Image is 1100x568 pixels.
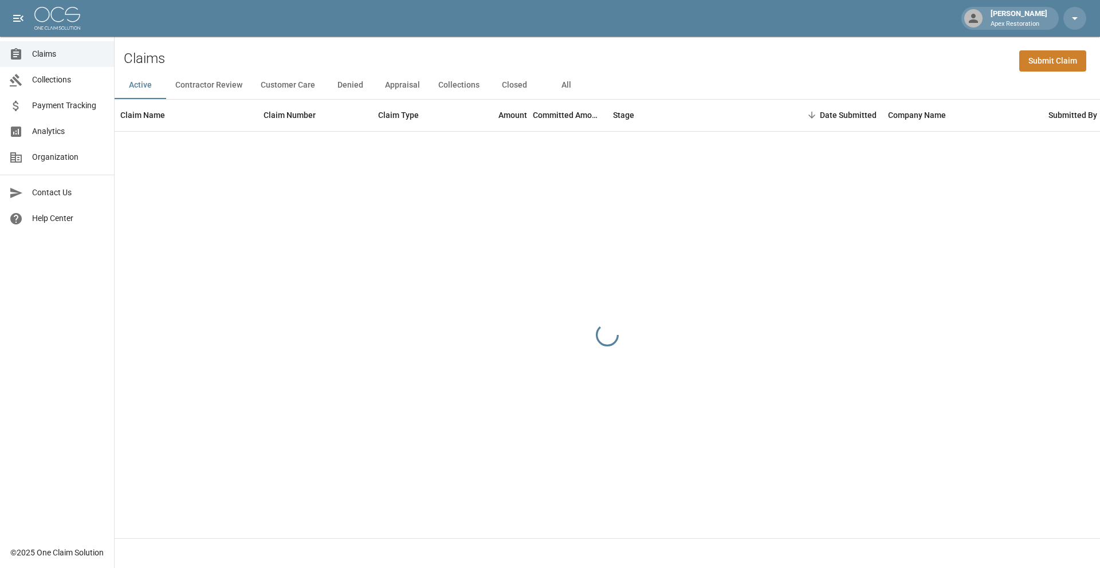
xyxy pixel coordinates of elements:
img: ocs-logo-white-transparent.png [34,7,80,30]
button: open drawer [7,7,30,30]
div: Committed Amount [533,99,602,131]
span: Collections [32,74,105,86]
p: Apex Restoration [991,19,1047,29]
button: Sort [804,107,820,123]
span: Organization [32,151,105,163]
span: Contact Us [32,187,105,199]
span: Analytics [32,125,105,137]
div: Claim Name [120,99,165,131]
div: Committed Amount [533,99,607,131]
span: Payment Tracking [32,100,105,112]
button: Collections [429,72,489,99]
div: [PERSON_NAME] [986,8,1052,29]
div: Submitted By [1048,99,1097,131]
div: Company Name [882,99,1043,131]
div: Claim Number [258,99,372,131]
div: Amount [498,99,527,131]
div: Claim Type [378,99,419,131]
div: Stage [613,99,634,131]
div: Amount [458,99,533,131]
button: Active [115,72,166,99]
div: dynamic tabs [115,72,1100,99]
div: Claim Number [264,99,316,131]
button: Closed [489,72,540,99]
div: Date Submitted [779,99,882,131]
div: Date Submitted [820,99,877,131]
button: Contractor Review [166,72,252,99]
div: Claim Name [115,99,258,131]
div: Company Name [888,99,946,131]
span: Claims [32,48,105,60]
div: Stage [607,99,779,131]
button: All [540,72,592,99]
button: Denied [324,72,376,99]
button: Appraisal [376,72,429,99]
div: © 2025 One Claim Solution [10,547,104,558]
h2: Claims [124,50,165,67]
span: Help Center [32,212,105,224]
a: Submit Claim [1019,50,1086,72]
button: Customer Care [252,72,324,99]
div: Claim Type [372,99,458,131]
